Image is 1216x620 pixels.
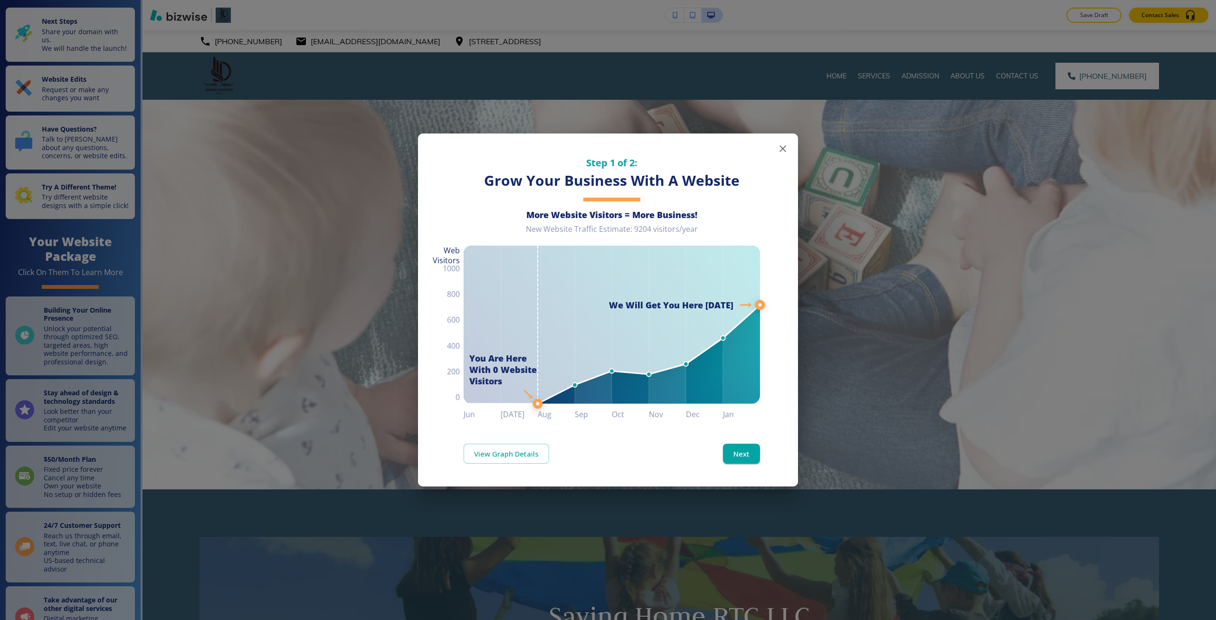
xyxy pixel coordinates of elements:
[464,156,760,169] h5: Step 1 of 2:
[612,408,649,421] h6: Oct
[501,408,538,421] h6: [DATE]
[464,224,760,242] div: New Website Traffic Estimate: 9204 visitors/year
[538,408,575,421] h6: Aug
[649,408,686,421] h6: Nov
[723,408,760,421] h6: Jan
[464,209,760,220] h6: More Website Visitors = More Business!
[686,408,723,421] h6: Dec
[575,408,612,421] h6: Sep
[464,408,501,421] h6: Jun
[464,171,760,191] h3: Grow Your Business With A Website
[464,444,549,464] a: View Graph Details
[723,444,760,464] button: Next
